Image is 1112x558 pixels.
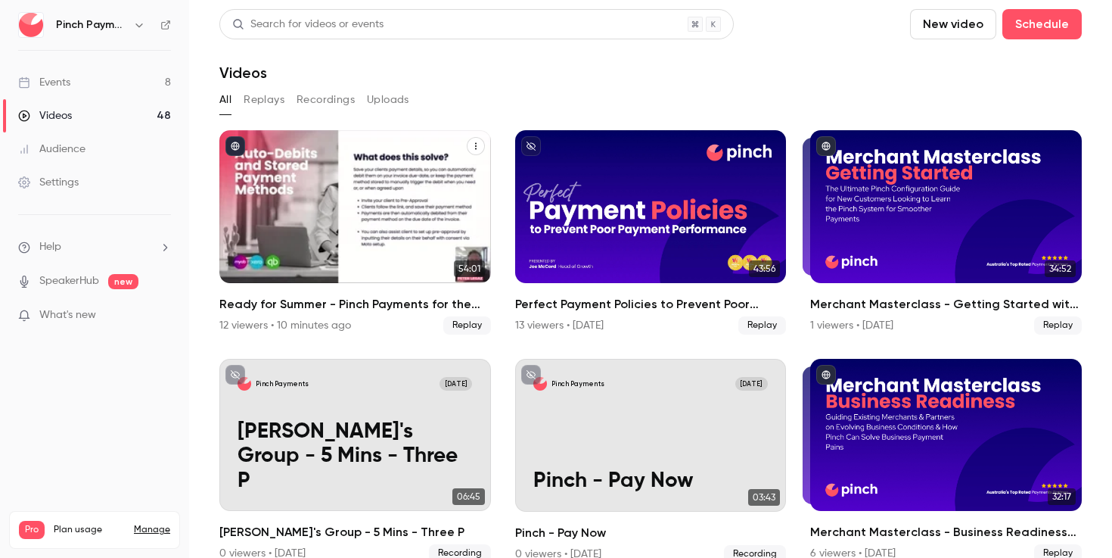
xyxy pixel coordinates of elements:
p: Pinch - Pay Now [533,469,768,493]
p: [PERSON_NAME]'s Group - 5 Mins - Three P [238,419,472,493]
button: Schedule [1002,9,1082,39]
h2: Ready for Summer - Pinch Payments for the Pool Industry [219,295,491,313]
p: Pinch Payments [256,379,309,388]
div: Events [18,75,70,90]
button: Replays [244,88,284,112]
span: Help [39,239,61,255]
a: Manage [134,524,170,536]
div: 12 viewers • 10 minutes ago [219,318,351,333]
button: published [225,136,245,156]
div: 1 viewers • [DATE] [810,318,893,333]
h6: Pinch Payments [56,17,127,33]
span: 54:01 [454,260,485,277]
div: Audience [18,142,85,157]
h1: Videos [219,64,267,82]
span: Plan usage [54,524,125,536]
li: Perfect Payment Policies to Prevent Poor Payment Performance [515,130,787,335]
iframe: Noticeable Trigger [153,309,171,323]
button: published [816,136,836,156]
a: 54:01Ready for Summer - Pinch Payments for the Pool Industry12 viewers • 10 minutes agoReplay [219,130,491,335]
span: [DATE] [735,377,769,391]
span: Replay [738,316,786,335]
span: 03:43 [748,489,780,506]
li: Ready for Summer - Pinch Payments for the Pool Industry [219,130,491,335]
button: unpublished [521,136,541,156]
button: unpublished [225,365,245,385]
button: All [219,88,231,112]
h2: Merchant Masterclass - Business Readiness Edition [810,523,1082,541]
h2: Pinch - Pay Now [515,524,787,542]
div: Videos [18,108,72,123]
span: Replay [1034,316,1082,335]
span: 43:56 [749,260,780,277]
h2: Perfect Payment Policies to Prevent Poor Payment Performance [515,295,787,313]
a: SpeakerHub [39,273,99,289]
a: 43:56Perfect Payment Policies to Prevent Poor Payment Performance13 viewers • [DATE]Replay [515,130,787,335]
button: Uploads [367,88,409,112]
span: 34:52 [1045,260,1076,277]
button: New video [910,9,996,39]
div: Settings [18,175,79,190]
h2: Merchant Masterclass - Getting Started with Pinch [810,295,1082,313]
span: new [108,274,138,289]
h2: [PERSON_NAME]'s Group - 5 Mins - Three P [219,523,491,541]
span: What's new [39,307,96,323]
li: help-dropdown-opener [18,239,171,255]
button: published [816,365,836,385]
span: [DATE] [440,377,473,391]
section: Videos [219,9,1082,549]
div: 13 viewers • [DATE] [515,318,604,333]
a: 34:5234:52Merchant Masterclass - Getting Started with Pinch1 viewers • [DATE]Replay [810,130,1082,335]
button: unpublished [521,365,541,385]
button: Recordings [297,88,355,112]
span: Pro [19,521,45,539]
div: Search for videos or events [232,17,384,33]
p: Pinch Payments [551,379,604,388]
img: Pinch Payments [19,13,43,37]
span: 32:17 [1048,488,1076,505]
span: Replay [443,316,491,335]
li: Merchant Masterclass - Getting Started with Pinch [810,130,1082,335]
span: 06:45 [452,488,485,505]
